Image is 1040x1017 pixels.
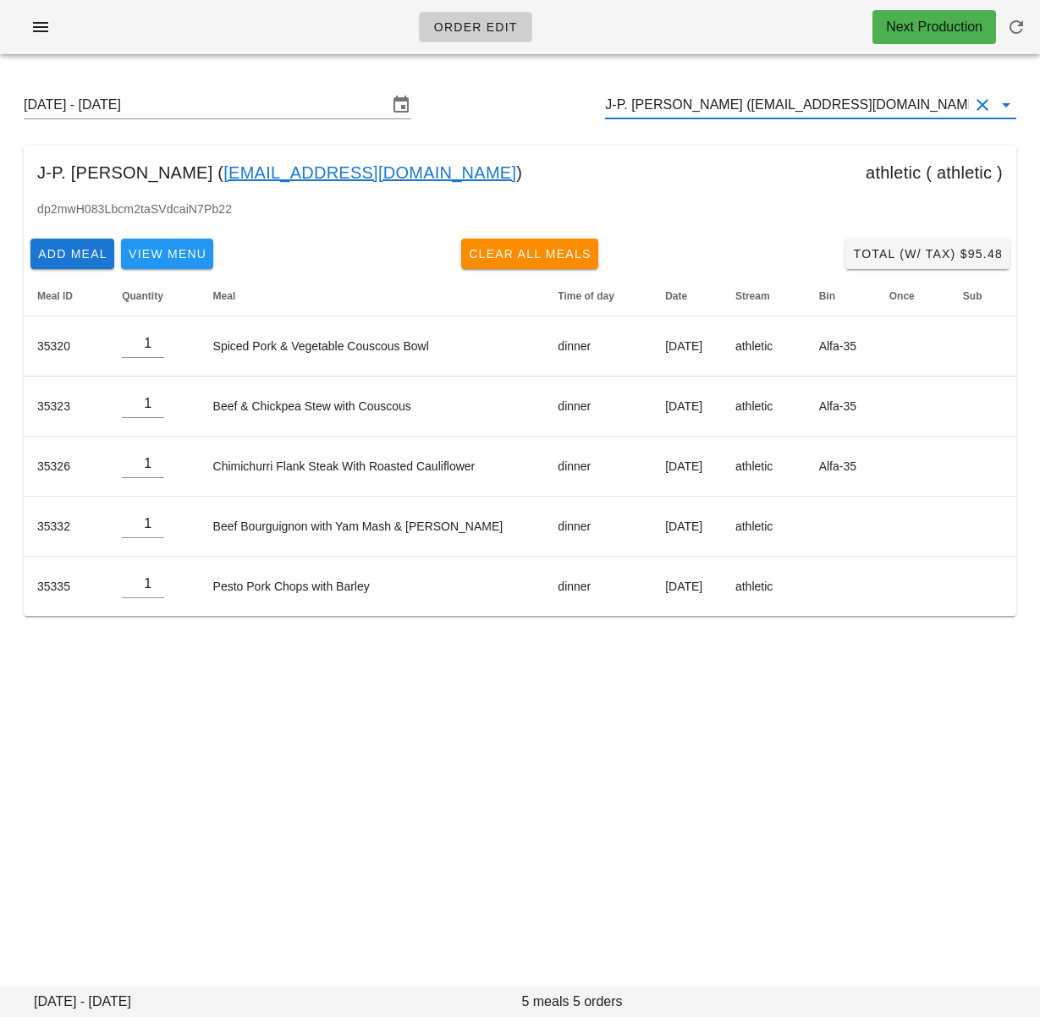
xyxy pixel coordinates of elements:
[806,377,876,437] td: Alfa-35
[122,290,163,302] span: Quantity
[200,316,545,377] td: Spiced Pork & Vegetable Couscous Bowl
[24,377,108,437] td: 35323
[24,146,1016,200] div: J-P. [PERSON_NAME] ( ) athletic ( athletic )
[544,497,652,557] td: dinner
[972,95,993,115] button: Clear Customer
[24,276,108,316] th: Meal ID: Not sorted. Activate to sort ascending.
[37,247,107,261] span: Add Meal
[30,239,114,269] button: Add Meal
[108,276,199,316] th: Quantity: Not sorted. Activate to sort ascending.
[223,159,516,186] a: [EMAIL_ADDRESS][DOMAIN_NAME]
[544,437,652,497] td: dinner
[24,316,108,377] td: 35320
[200,377,545,437] td: Beef & Chickpea Stew with Couscous
[722,437,806,497] td: athletic
[852,247,1003,261] span: Total (w/ Tax) $95.48
[652,437,722,497] td: [DATE]
[735,290,770,302] span: Stream
[200,276,545,316] th: Meal: Not sorted. Activate to sort ascending.
[806,437,876,497] td: Alfa-35
[845,239,1010,269] button: Total (w/ Tax) $95.48
[652,316,722,377] td: [DATE]
[544,377,652,437] td: dinner
[652,377,722,437] td: [DATE]
[665,290,687,302] span: Date
[37,290,73,302] span: Meal ID
[963,290,982,302] span: Sub
[24,437,108,497] td: 35326
[468,247,592,261] span: Clear All Meals
[889,290,915,302] span: Once
[652,557,722,616] td: [DATE]
[722,316,806,377] td: athletic
[806,316,876,377] td: Alfa-35
[652,497,722,557] td: [DATE]
[949,276,1016,316] th: Sub: Not sorted. Activate to sort ascending.
[722,557,806,616] td: athletic
[24,200,1016,232] div: dp2mwH083Lbcm2taSVdcaiN7Pb22
[819,290,835,302] span: Bin
[544,557,652,616] td: dinner
[886,17,982,37] div: Next Production
[213,290,236,302] span: Meal
[200,557,545,616] td: Pesto Pork Chops with Barley
[544,276,652,316] th: Time of day: Not sorted. Activate to sort ascending.
[806,276,876,316] th: Bin: Not sorted. Activate to sort ascending.
[24,497,108,557] td: 35332
[419,12,532,42] a: Order Edit
[722,276,806,316] th: Stream: Not sorted. Activate to sort ascending.
[200,497,545,557] td: Beef Bourguignon with Yam Mash & [PERSON_NAME]
[876,276,949,316] th: Once: Not sorted. Activate to sort ascending.
[722,497,806,557] td: athletic
[24,557,108,616] td: 35335
[200,437,545,497] td: Chimichurri Flank Steak With Roasted Cauliflower
[461,239,598,269] button: Clear All Meals
[121,239,213,269] button: View Menu
[722,377,806,437] td: athletic
[652,276,722,316] th: Date: Not sorted. Activate to sort ascending.
[558,290,614,302] span: Time of day
[128,247,206,261] span: View Menu
[433,20,518,34] span: Order Edit
[544,316,652,377] td: dinner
